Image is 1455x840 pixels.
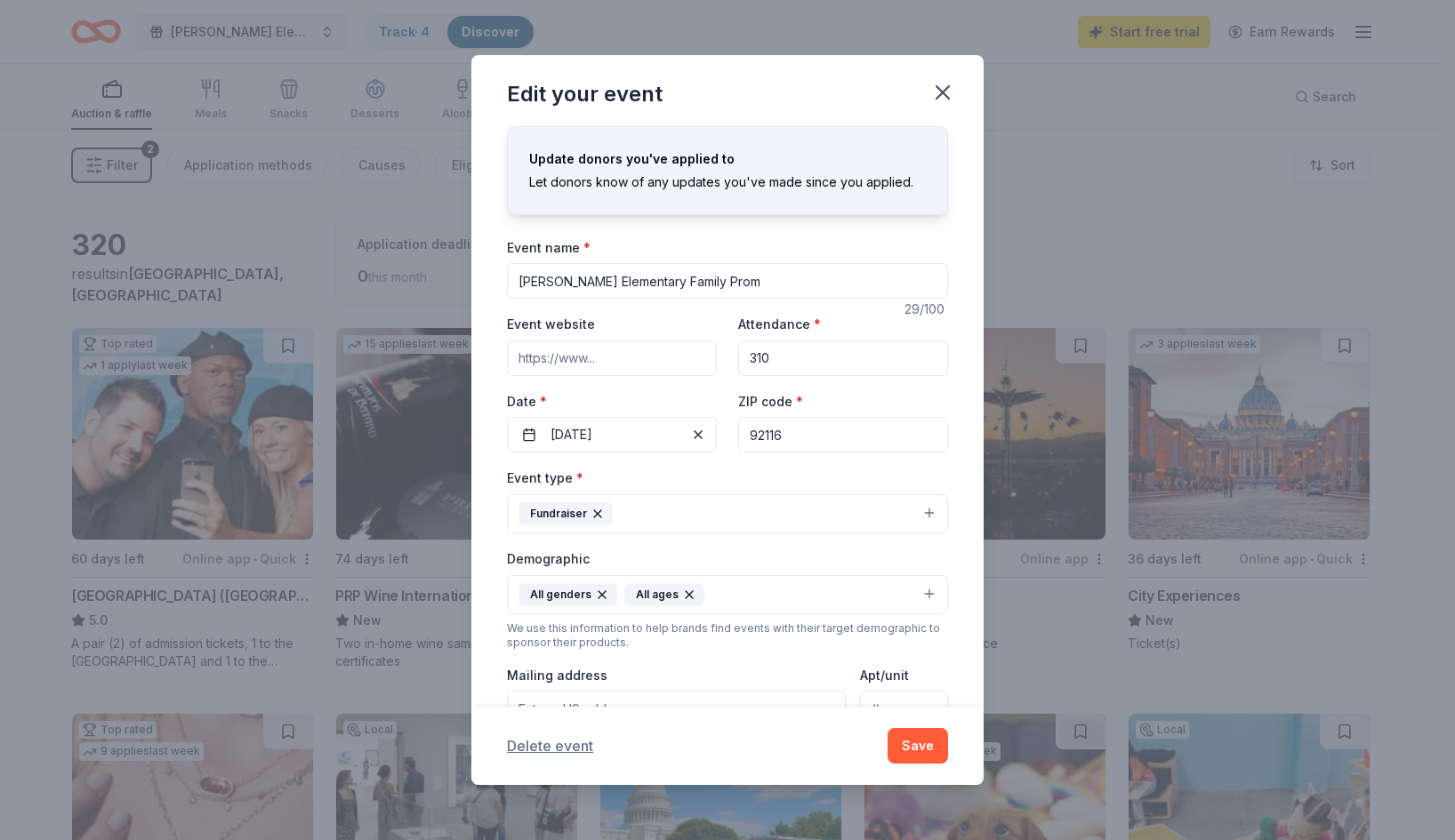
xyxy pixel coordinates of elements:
div: All ages [624,583,704,606]
div: Let donors know of any updates you've made since you applied. [529,172,926,193]
label: Attendance [738,316,821,333]
label: Mailing address [507,667,607,684]
div: Fundraiser [518,502,613,525]
label: Demographic [507,550,590,568]
input: 12345 (U.S. only) [738,417,948,452]
input: https://www... [507,340,717,376]
label: ZIP code [738,393,803,411]
input: Spring Fundraiser [507,263,948,299]
button: Save [888,728,948,764]
input: 20 [738,340,948,376]
div: 29 /100 [904,299,948,320]
label: Event type [507,469,583,487]
label: Event website [507,316,595,333]
div: All genders [518,583,617,606]
div: We use this information to help brands find events with their target demographic to sponsor their... [507,621,948,650]
label: Apt/unit [860,667,909,684]
label: Date [507,393,717,411]
div: Update donors you've applied to [529,148,926,170]
input: # [860,691,948,726]
input: Enter a US address [507,691,846,726]
button: Delete event [507,735,593,756]
button: [DATE] [507,417,717,452]
div: Edit your event [507,80,663,108]
label: Event name [507,239,591,257]
button: Fundraiser [507,494,948,533]
button: All gendersAll ages [507,575,948,614]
